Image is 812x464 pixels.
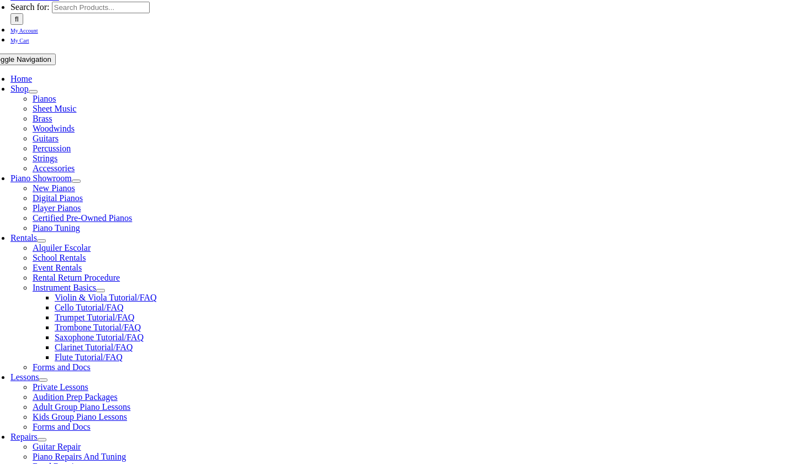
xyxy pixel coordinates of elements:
[58,6,117,14] span: Document Outline
[128,6,169,14] span: Attachments
[10,13,23,25] input: Search
[10,372,39,382] a: Lessons
[33,402,130,412] a: Adult Group Piano Lessons
[10,173,72,183] a: Piano Showroom
[37,239,46,242] button: Open submenu of Rentals
[33,114,52,123] a: Brass
[33,392,118,402] a: Audition Prep Packages
[96,289,105,292] button: Open submenu of Instrument Basics
[33,223,80,233] a: Piano Tuning
[10,74,32,83] a: Home
[4,4,51,16] button: Thumbnails
[33,124,75,133] a: Woodwinds
[33,362,91,372] a: Forms and Docs
[39,378,48,382] button: Open submenu of Lessons
[33,263,82,272] a: Event Rentals
[55,303,124,312] a: Cello Tutorial/FAQ
[55,342,133,352] a: Clarinet Tutorial/FAQ
[38,438,46,441] button: Open submenu of Repairs
[10,25,38,34] a: My Account
[33,134,59,143] a: Guitars
[10,233,37,242] a: Rentals
[10,432,38,441] a: Repairs
[33,94,56,103] a: Pianos
[33,243,91,252] a: Alquiler Escolar
[33,203,81,213] a: Player Pianos
[33,144,71,153] a: Percussion
[33,193,83,203] a: Digital Pianos
[10,38,29,44] span: My Cart
[33,412,127,421] a: Kids Group Piano Lessons
[55,313,134,322] a: Trumpet Tutorial/FAQ
[4,16,668,106] a: Page 1
[55,352,123,362] a: Flute Tutorial/FAQ
[9,6,47,14] span: Thumbnails
[10,35,29,44] a: My Cart
[54,4,122,16] button: Document Outline
[55,323,141,332] a: Trombone Tutorial/FAQ
[33,382,88,392] a: Private Lessons
[33,422,91,431] a: Forms and Docs
[33,104,77,113] a: Sheet Music
[33,253,86,262] a: School Rentals
[4,106,668,196] a: Page 2
[52,2,150,13] input: Search Products...
[55,293,157,302] a: Violin & Viola Tutorial/FAQ
[10,2,50,12] span: Search for:
[33,183,75,193] a: New Pianos
[72,180,81,183] button: Open submenu of Piano Showroom
[33,164,75,173] a: Accessories
[33,452,126,461] a: Piano Repairs And Tuning
[124,4,173,16] button: Attachments
[33,283,96,292] a: Instrument Basics
[55,333,144,342] a: Saxophone Tutorial/FAQ
[10,84,29,93] a: Shop
[29,90,38,93] button: Open submenu of Shop
[33,213,132,223] a: Certified Pre-Owned Pianos
[33,273,120,282] a: Rental Return Procedure
[10,28,38,34] span: My Account
[33,442,81,451] a: Guitar Repair
[33,154,57,163] a: Strings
